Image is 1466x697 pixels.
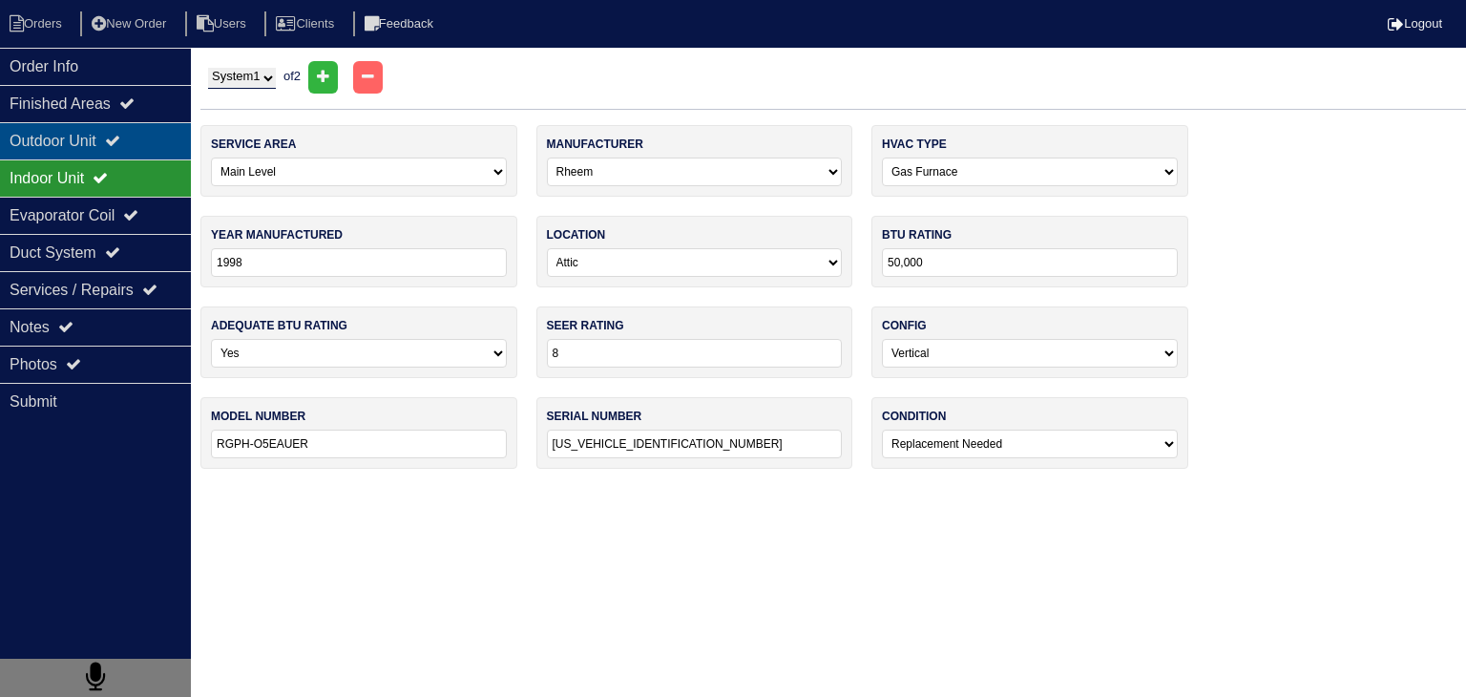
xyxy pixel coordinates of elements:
label: config [882,317,927,334]
a: Clients [264,16,349,31]
label: serial number [547,408,642,425]
label: hvac type [882,136,947,153]
li: Users [185,11,262,37]
label: adequate btu rating [211,317,347,334]
label: seer rating [547,317,624,334]
label: service area [211,136,296,153]
label: condition [882,408,946,425]
a: New Order [80,16,181,31]
a: Logout [1388,16,1442,31]
div: of 2 [200,61,1466,94]
label: btu rating [882,226,952,243]
li: Feedback [353,11,449,37]
label: location [547,226,606,243]
li: Clients [264,11,349,37]
li: New Order [80,11,181,37]
label: model number [211,408,305,425]
label: year manufactured [211,226,343,243]
label: manufacturer [547,136,643,153]
a: Users [185,16,262,31]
